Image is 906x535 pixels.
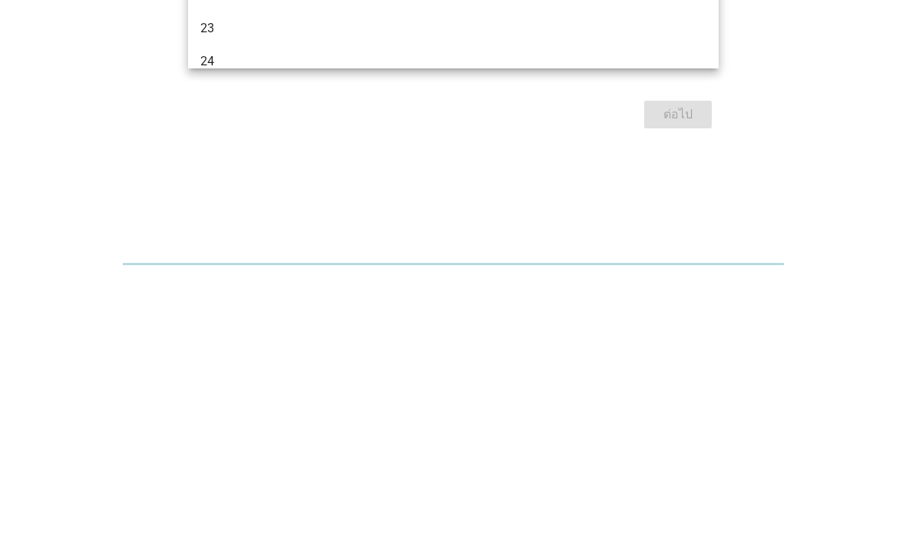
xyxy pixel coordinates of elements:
div: 23 [200,272,664,291]
div: 20 [200,171,664,190]
div: 18 [200,105,664,123]
div: 22 [200,238,664,257]
div: 24 [200,305,664,324]
div: 19 [200,138,664,156]
div: 21 [200,205,664,224]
